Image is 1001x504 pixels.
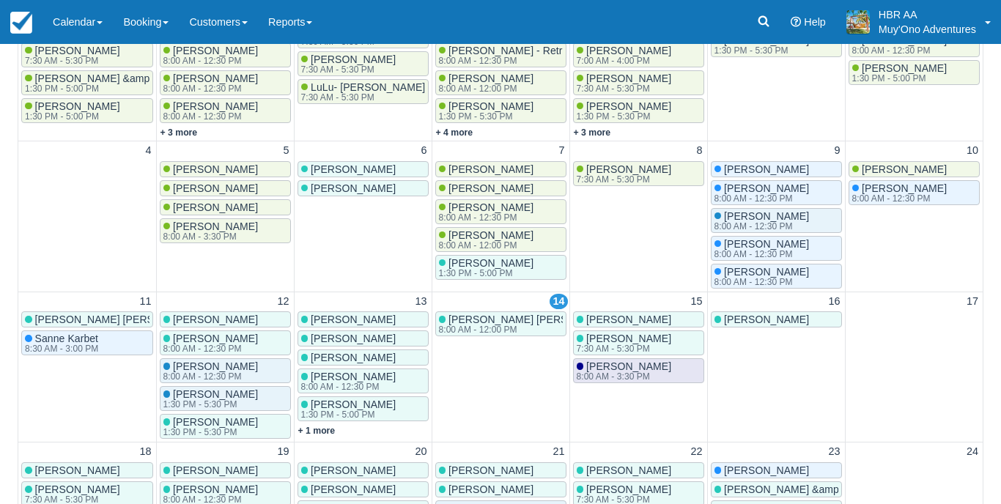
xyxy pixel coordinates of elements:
a: [PERSON_NAME]8:00 AM - 12:30 PM [711,208,842,233]
p: Muy'Ono Adventures [879,22,976,37]
span: [PERSON_NAME] [448,229,533,241]
span: [PERSON_NAME] [586,45,671,56]
a: [PERSON_NAME]8:00 AM - 12:30 PM [160,330,291,355]
span: [PERSON_NAME] [448,201,533,213]
a: 22 [687,444,705,460]
a: [PERSON_NAME]7:30 AM - 5:30 PM [298,51,429,76]
span: [PERSON_NAME] [724,182,809,194]
a: LuLu- [PERSON_NAME]7:30 AM - 5:30 PM [298,79,429,104]
span: [PERSON_NAME] [586,73,671,84]
a: 14 [550,294,567,310]
span: [PERSON_NAME] [173,201,258,213]
div: 8:00 AM - 12:30 PM [714,250,807,259]
span: [PERSON_NAME] [PERSON_NAME] [35,314,208,325]
span: [PERSON_NAME] [586,163,671,175]
a: [PERSON_NAME] [435,481,566,497]
span: [PERSON_NAME] [448,163,533,175]
a: [PERSON_NAME]1:30 PM - 5:30 PM [573,98,704,123]
a: [PERSON_NAME]1:30 PM - 5:30 PM [435,98,566,123]
a: 19 [274,444,292,460]
a: [PERSON_NAME]7:30 AM - 5:30 PM [21,42,153,67]
span: [PERSON_NAME] [586,483,671,495]
a: [PERSON_NAME]8:00 AM - 3:30 PM [160,218,291,243]
span: [PERSON_NAME] - Retreat Leader [448,45,612,56]
a: [PERSON_NAME] [160,180,291,196]
a: [PERSON_NAME] [160,199,291,215]
span: [PERSON_NAME] [586,360,671,372]
div: 7:30 AM - 5:30 PM [577,344,669,353]
span: [PERSON_NAME] [311,371,396,382]
span: [PERSON_NAME] [173,182,258,194]
a: [PERSON_NAME]8:00 AM - 12:00 PM [435,227,566,252]
span: [PERSON_NAME] [586,464,671,476]
div: 7:30 AM - 5:30 PM [577,175,669,184]
a: [PERSON_NAME] [298,161,429,177]
a: [PERSON_NAME]1:30 PM - 5:30 PM [160,386,291,411]
span: [PERSON_NAME] [724,163,809,175]
span: [PERSON_NAME] [173,483,258,495]
span: [PERSON_NAME] [311,333,396,344]
span: [PERSON_NAME] [311,464,396,476]
a: [PERSON_NAME]8:00 AM - 12:30 PM [849,32,980,57]
div: 7:30 AM - 5:30 PM [301,65,394,74]
div: 8:00 AM - 12:30 PM [163,84,256,93]
a: [PERSON_NAME] [298,330,429,346]
div: 8:00 AM - 12:30 PM [163,56,256,65]
div: 8:00 AM - 12:30 PM [163,344,256,353]
div: 1:30 PM - 5:30 PM [577,112,669,121]
a: 13 [412,294,429,310]
div: 7:30 AM - 5:30 PM [301,93,423,102]
a: [PERSON_NAME] [435,161,566,177]
a: [PERSON_NAME]8:00 AM - 12:00 PM [435,70,566,95]
a: [PERSON_NAME]1:30 PM - 5:30 PM [160,414,291,439]
a: [PERSON_NAME] [573,462,704,478]
span: [PERSON_NAME] [PERSON_NAME] [448,314,621,325]
div: 8:00 AM - 3:30 PM [577,372,669,381]
span: [PERSON_NAME] [586,314,671,325]
a: Sanne Karbet8:30 AM - 3:00 PM [21,330,153,355]
a: [PERSON_NAME]1:30 PM - 5:00 PM [849,60,980,85]
a: [PERSON_NAME]1:30 PM - 5:30 PM [711,32,842,57]
img: checkfront-main-nav-mini-logo.png [10,12,32,34]
span: [PERSON_NAME] [173,333,258,344]
span: [PERSON_NAME] [448,257,533,269]
a: + 3 more [160,127,198,138]
span: [PERSON_NAME] [35,45,120,56]
div: 8:30 AM - 3:00 PM [25,344,98,353]
a: [PERSON_NAME] [160,311,291,327]
div: 8:00 AM - 12:30 PM [714,278,807,286]
a: [PERSON_NAME] [160,161,291,177]
a: [PERSON_NAME] [711,311,842,327]
span: [PERSON_NAME] [724,238,809,250]
div: 8:00 AM - 3:30 PM [163,232,256,241]
span: LuLu- [PERSON_NAME] [311,81,425,93]
a: [PERSON_NAME]7:30 AM - 5:30 PM [573,161,704,186]
a: 6 [418,143,429,159]
span: [PERSON_NAME] [173,73,258,84]
span: [PERSON_NAME] [448,182,533,194]
a: [PERSON_NAME] [435,180,566,196]
div: 7:30 AM - 5:30 PM [577,84,669,93]
div: 8:00 AM - 12:30 PM [439,56,610,65]
span: [PERSON_NAME] [173,464,258,476]
div: 8:00 AM - 12:30 PM [852,194,945,203]
span: [PERSON_NAME] [35,100,120,112]
a: [PERSON_NAME] [298,481,429,497]
a: [PERSON_NAME]8:00 AM - 12:30 PM [849,180,980,205]
a: 15 [687,294,705,310]
div: 8:00 AM - 12:30 PM [163,372,256,381]
span: [PERSON_NAME] [586,333,671,344]
span: [PERSON_NAME] [173,314,258,325]
a: [PERSON_NAME] [435,462,566,478]
span: [PERSON_NAME] [311,483,396,495]
a: + 3 more [574,127,611,138]
a: 17 [964,294,981,310]
div: 1:30 PM - 5:30 PM [163,400,256,409]
a: 7 [555,143,567,159]
a: [PERSON_NAME]8:00 AM - 3:30 PM [573,358,704,383]
a: 24 [964,444,981,460]
div: 8:00 AM - 12:30 PM [714,222,807,231]
span: [PERSON_NAME] [311,53,396,65]
a: [PERSON_NAME] [711,462,842,478]
span: [PERSON_NAME] [173,163,258,175]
